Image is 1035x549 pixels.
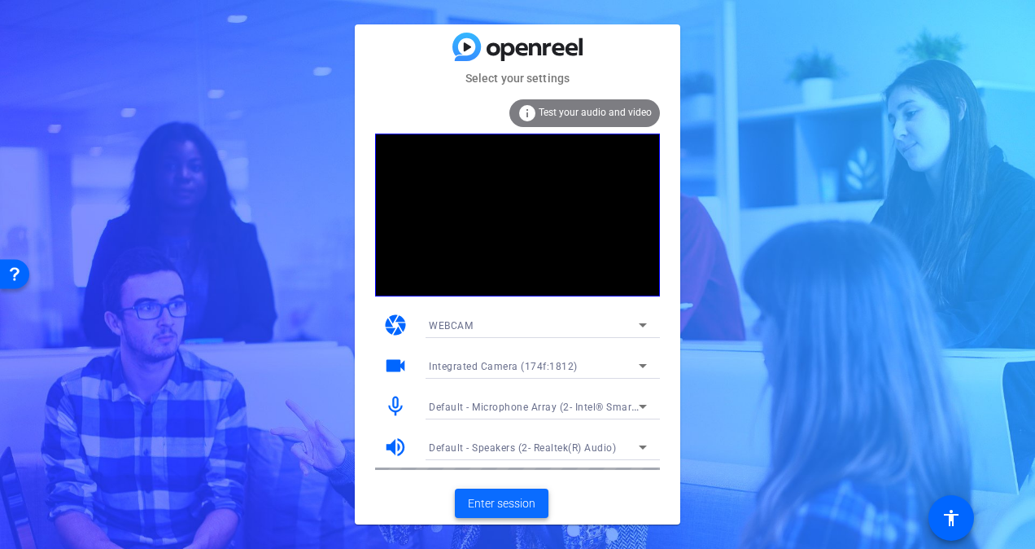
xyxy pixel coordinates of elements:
span: Default - Microphone Array (2- Intel® Smart Sound Technology for Digital Microphones) [429,400,845,413]
span: Test your audio and video [539,107,652,118]
mat-icon: accessibility [941,508,961,528]
mat-icon: info [517,103,537,123]
mat-icon: camera [383,313,408,337]
img: blue-gradient.svg [452,33,583,61]
mat-icon: videocam [383,354,408,378]
mat-card-subtitle: Select your settings [355,69,680,87]
button: Enter session [455,489,548,518]
span: WEBCAM [429,320,473,332]
mat-icon: volume_up [383,435,408,459]
span: Enter session [468,495,535,512]
mat-icon: mic_none [383,394,408,419]
span: Default - Speakers (2- Realtek(R) Audio) [429,442,616,454]
span: Integrated Camera (174f:1812) [429,361,578,372]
